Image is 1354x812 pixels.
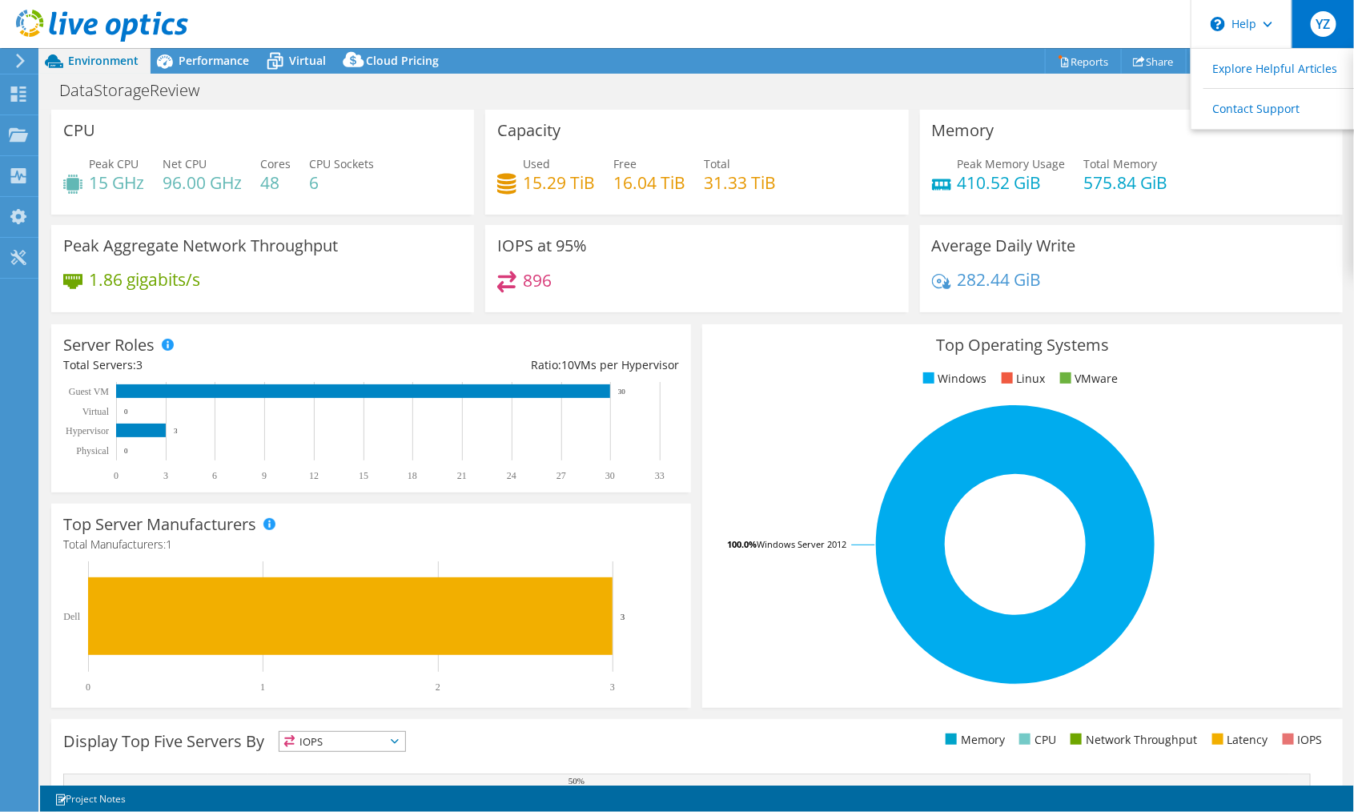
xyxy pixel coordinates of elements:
[998,370,1046,388] li: Linux
[166,537,172,552] span: 1
[82,406,110,417] text: Virtual
[569,776,585,786] text: 50%
[1121,49,1187,74] a: Share
[613,156,637,171] span: Free
[958,271,1042,288] h4: 282.44 GiB
[136,357,143,372] span: 3
[1084,174,1168,191] h4: 575.84 GiB
[727,538,757,550] tspan: 100.0%
[163,470,168,481] text: 3
[63,536,679,553] h4: Total Manufacturers:
[359,470,368,481] text: 15
[497,122,560,139] h3: Capacity
[69,386,109,397] text: Guest VM
[309,174,374,191] h4: 6
[919,370,987,388] li: Windows
[114,470,119,481] text: 0
[655,470,665,481] text: 33
[556,470,566,481] text: 27
[309,470,319,481] text: 12
[63,122,95,139] h3: CPU
[958,174,1066,191] h4: 410.52 GiB
[63,516,256,533] h3: Top Server Manufacturers
[1045,49,1122,74] a: Reports
[1084,156,1158,171] span: Total Memory
[621,612,625,621] text: 3
[63,336,155,354] h3: Server Roles
[714,336,1330,354] h3: Top Operating Systems
[372,356,680,374] div: Ratio: VMs per Hypervisor
[212,470,217,481] text: 6
[89,156,139,171] span: Peak CPU
[523,156,550,171] span: Used
[43,789,137,809] a: Project Notes
[89,174,144,191] h4: 15 GHz
[174,427,178,435] text: 3
[704,174,776,191] h4: 31.33 TiB
[561,357,574,372] span: 10
[932,122,994,139] h3: Memory
[613,174,685,191] h4: 16.04 TiB
[86,681,90,693] text: 0
[457,470,467,481] text: 21
[63,611,80,622] text: Dell
[366,53,439,68] span: Cloud Pricing
[262,470,267,481] text: 9
[610,681,615,693] text: 3
[618,388,626,396] text: 30
[497,237,587,255] h3: IOPS at 95%
[1211,17,1225,31] svg: \n
[1056,370,1119,388] li: VMware
[309,156,374,171] span: CPU Sockets
[260,174,291,191] h4: 48
[89,271,200,288] h4: 1.86 gigabits/s
[958,156,1066,171] span: Peak Memory Usage
[289,53,326,68] span: Virtual
[163,174,242,191] h4: 96.00 GHz
[179,53,249,68] span: Performance
[76,445,109,456] text: Physical
[63,237,338,255] h3: Peak Aggregate Network Throughput
[124,408,128,416] text: 0
[1208,731,1268,749] li: Latency
[704,156,730,171] span: Total
[757,538,846,550] tspan: Windows Server 2012
[1186,49,1260,74] a: Export
[63,356,372,374] div: Total Servers:
[279,732,405,751] span: IOPS
[52,82,224,99] h1: DataStorageReview
[408,470,417,481] text: 18
[1311,11,1336,37] span: YZ
[260,681,265,693] text: 1
[932,237,1076,255] h3: Average Daily Write
[1279,731,1323,749] li: IOPS
[260,156,291,171] span: Cores
[124,447,128,455] text: 0
[605,470,615,481] text: 30
[436,681,440,693] text: 2
[163,156,207,171] span: Net CPU
[66,425,109,436] text: Hypervisor
[523,271,552,289] h4: 896
[507,470,516,481] text: 24
[523,174,595,191] h4: 15.29 TiB
[942,731,1005,749] li: Memory
[1015,731,1056,749] li: CPU
[1067,731,1198,749] li: Network Throughput
[68,53,139,68] span: Environment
